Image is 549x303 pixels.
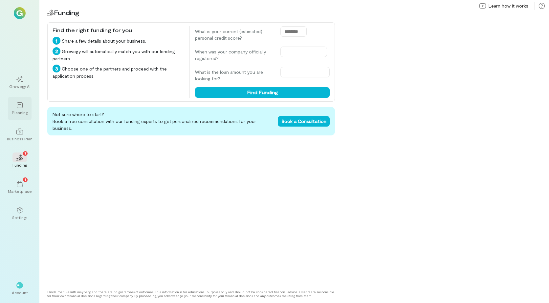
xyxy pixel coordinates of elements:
label: What is your current (estimated) personal credit score? [195,28,274,41]
div: Disclaimer: Results may vary, and there are no guarantees of outcomes. This information is for ed... [47,290,335,298]
div: Growegy AI [9,84,31,89]
div: Not sure where to start? Book a free consultation with our funding experts to get personalized re... [47,107,335,135]
div: 2 [53,47,60,55]
div: Funding [12,162,27,168]
div: 1 [53,37,60,45]
a: Funding [8,149,32,173]
span: 1 [25,176,26,182]
button: Book a Consultation [278,116,330,127]
a: Growegy AI [8,71,32,94]
div: Growegy will automatically match you with our lending partners. [53,47,184,62]
div: Find the right funding for you [53,26,184,34]
div: 3 [53,65,60,72]
span: Learn how it works [489,3,528,9]
div: Marketplace [8,189,32,194]
div: Share a few details about your business. [53,37,184,45]
a: Business Plan [8,123,32,147]
div: Business Plan [7,136,33,141]
span: Book a Consultation [282,118,326,124]
a: Marketplace [8,175,32,199]
label: When was your company officially registered? [195,49,274,62]
label: What is the loan amount you are looking for? [195,69,274,82]
div: Account [12,290,28,295]
a: Planning [8,97,32,120]
div: Settings [12,215,28,220]
a: Settings [8,202,32,225]
span: Funding [54,9,79,16]
div: Planning [12,110,28,115]
button: Find Funding [195,87,330,98]
div: Choose one of the partners and proceed with the application process. [53,65,184,79]
span: 7 [24,150,27,156]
